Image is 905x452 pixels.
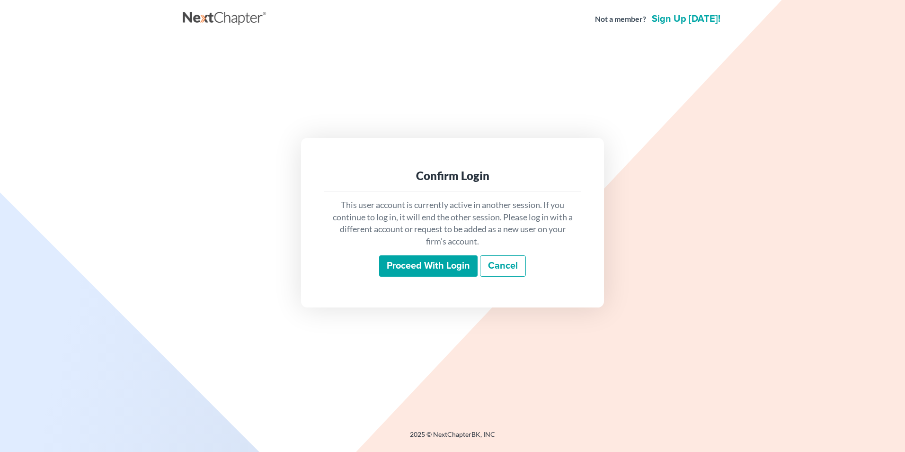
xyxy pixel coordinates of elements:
a: Cancel [480,255,526,277]
div: 2025 © NextChapterBK, INC [183,430,722,447]
a: Sign up [DATE]! [650,14,722,24]
div: Confirm Login [331,168,574,183]
input: Proceed with login [379,255,478,277]
strong: Not a member? [595,14,646,25]
p: This user account is currently active in another session. If you continue to log in, it will end ... [331,199,574,248]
